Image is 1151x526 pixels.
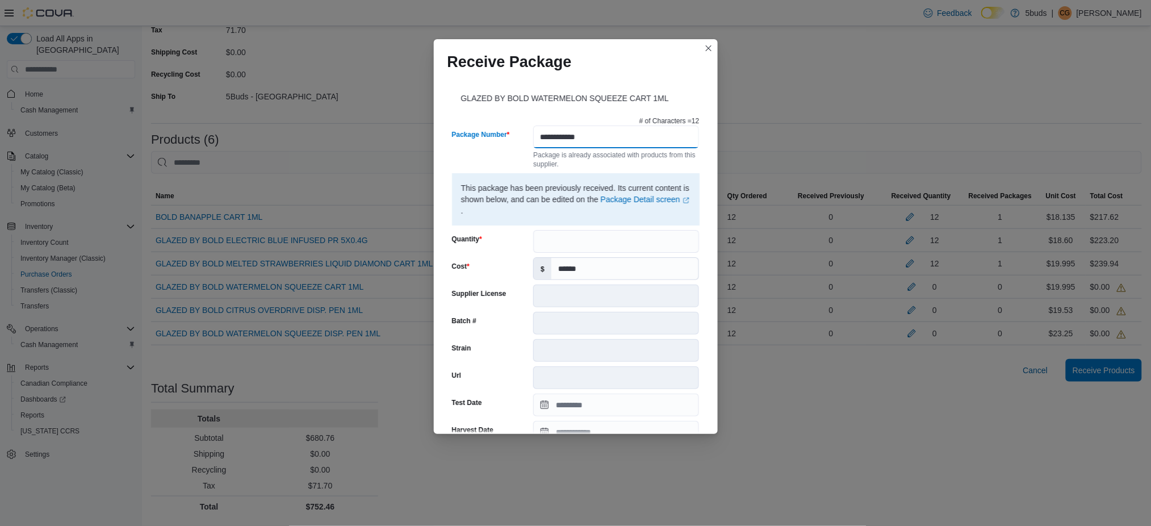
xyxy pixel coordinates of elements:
[533,394,699,416] input: Press the down key to open a popover containing a calendar.
[452,262,470,271] label: Cost
[452,425,493,435] label: Harvest Date
[533,421,699,444] input: Press the down key to open a popover containing a calendar.
[683,197,689,204] svg: External link
[452,344,471,353] label: Strain
[702,41,715,55] button: Closes this modal window
[452,316,476,325] label: Batch #
[600,195,689,204] a: Package Detail screenExternal link
[534,258,551,279] label: $
[452,371,462,380] label: Url
[461,182,690,216] p: This package has been previously received. Its current content is shown below, and can be edited ...
[447,80,704,112] div: GLAZED BY BOLD WATERMELON SQUEEZE CART 1ML
[452,289,507,298] label: Supplier License
[452,235,482,244] label: Quantity
[533,148,699,169] div: Package is already associated with products from this supplier.
[452,130,510,139] label: Package Number
[639,116,700,126] p: # of Characters = 12
[447,53,572,71] h1: Receive Package
[452,398,482,407] label: Test Date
